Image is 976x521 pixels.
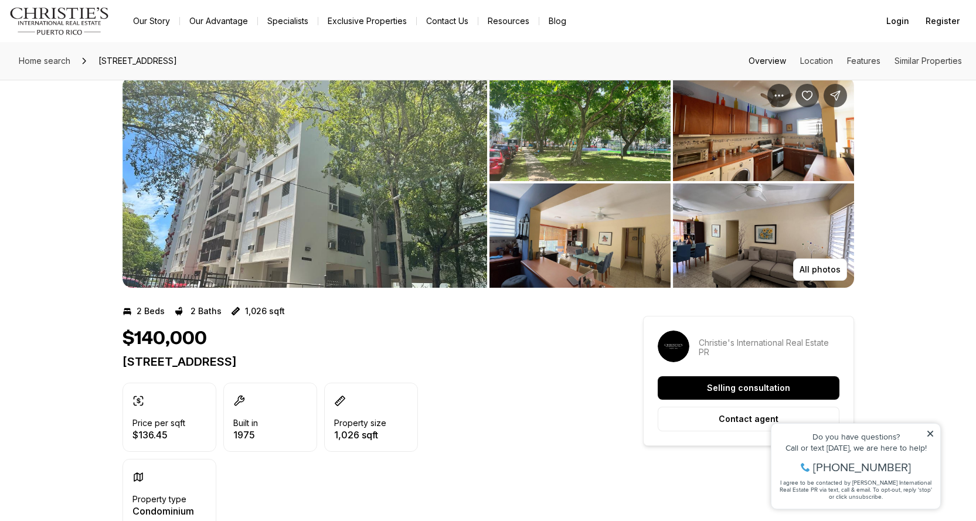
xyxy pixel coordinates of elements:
p: 1,026 sqft [245,307,285,316]
p: Built in [233,418,258,428]
button: All photos [793,258,847,281]
button: View image gallery [673,77,854,181]
button: View image gallery [489,183,671,288]
a: Blog [539,13,576,29]
span: Login [886,16,909,26]
h1: $140,000 [123,328,207,350]
span: I agree to be contacted by [PERSON_NAME] International Real Estate PR via text, call & email. To ... [15,72,167,94]
span: Register [926,16,960,26]
p: [STREET_ADDRESS] [123,355,601,369]
a: Exclusive Properties [318,13,416,29]
div: Call or text [DATE], we are here to help! [12,38,169,46]
p: Condominium [132,506,194,516]
p: All photos [800,265,841,274]
a: Skip to: Features [847,56,880,66]
div: Listing Photos [123,77,854,288]
button: Property options [767,84,791,107]
p: Property size [334,418,386,428]
p: Contact agent [719,414,778,424]
a: Resources [478,13,539,29]
a: Our Advantage [180,13,257,29]
button: Contact agent [658,407,839,431]
p: 1975 [233,430,258,440]
p: $136.45 [132,430,185,440]
button: Contact Us [417,13,478,29]
li: 2 of 4 [489,77,854,288]
button: View image gallery [123,77,487,288]
a: Specialists [258,13,318,29]
nav: Page section menu [749,56,962,66]
button: Share Property: 121 COSTA RICA ST #201 [824,84,847,107]
div: Do you have questions? [12,26,169,35]
span: [STREET_ADDRESS] [94,52,182,70]
p: 2 Beds [137,307,165,316]
button: View image gallery [673,183,854,288]
p: 2 Baths [191,307,222,316]
p: Property type [132,495,186,504]
li: 1 of 4 [123,77,487,288]
button: Save Property: 121 COSTA RICA ST #201 [795,84,819,107]
button: Login [879,9,916,33]
span: [PHONE_NUMBER] [48,55,146,67]
a: Skip to: Overview [749,56,786,66]
button: Register [919,9,967,33]
a: Skip to: Similar Properties [895,56,962,66]
button: View image gallery [489,77,671,181]
a: Skip to: Location [800,56,833,66]
p: 1,026 sqft [334,430,386,440]
p: Selling consultation [707,383,790,393]
p: Price per sqft [132,418,185,428]
a: Home search [14,52,75,70]
img: logo [9,7,110,35]
a: Our Story [124,13,179,29]
span: Home search [19,56,70,66]
button: Selling consultation [658,376,839,400]
p: Christie's International Real Estate PR [699,338,839,357]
